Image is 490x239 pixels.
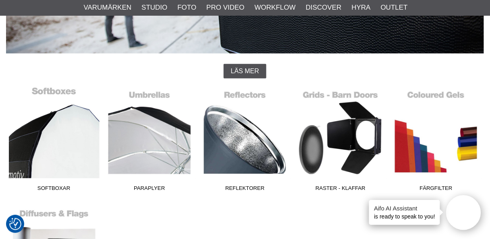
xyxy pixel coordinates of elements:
[197,184,293,195] span: Reflektorer
[102,87,197,195] a: Paraplyer
[9,218,21,230] img: Revisit consent button
[6,87,102,195] a: Softboxar
[6,184,102,195] span: Softboxar
[9,217,21,231] button: Samtyckesinställningar
[177,2,196,13] a: Foto
[374,204,435,212] h4: Aifo AI Assistant
[306,2,342,13] a: Discover
[141,2,167,13] a: Studio
[369,200,440,225] div: is ready to speak to you!
[231,68,259,75] span: Läs mer
[255,2,296,13] a: Workflow
[293,184,388,195] span: Raster - Klaffar
[388,87,484,195] a: Färgfilter
[388,184,484,195] span: Färgfilter
[352,2,371,13] a: Hyra
[84,2,132,13] a: Varumärken
[381,2,408,13] a: Outlet
[206,2,244,13] a: Pro Video
[293,87,388,195] a: Raster - Klaffar
[102,184,197,195] span: Paraplyer
[197,87,293,195] a: Reflektorer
